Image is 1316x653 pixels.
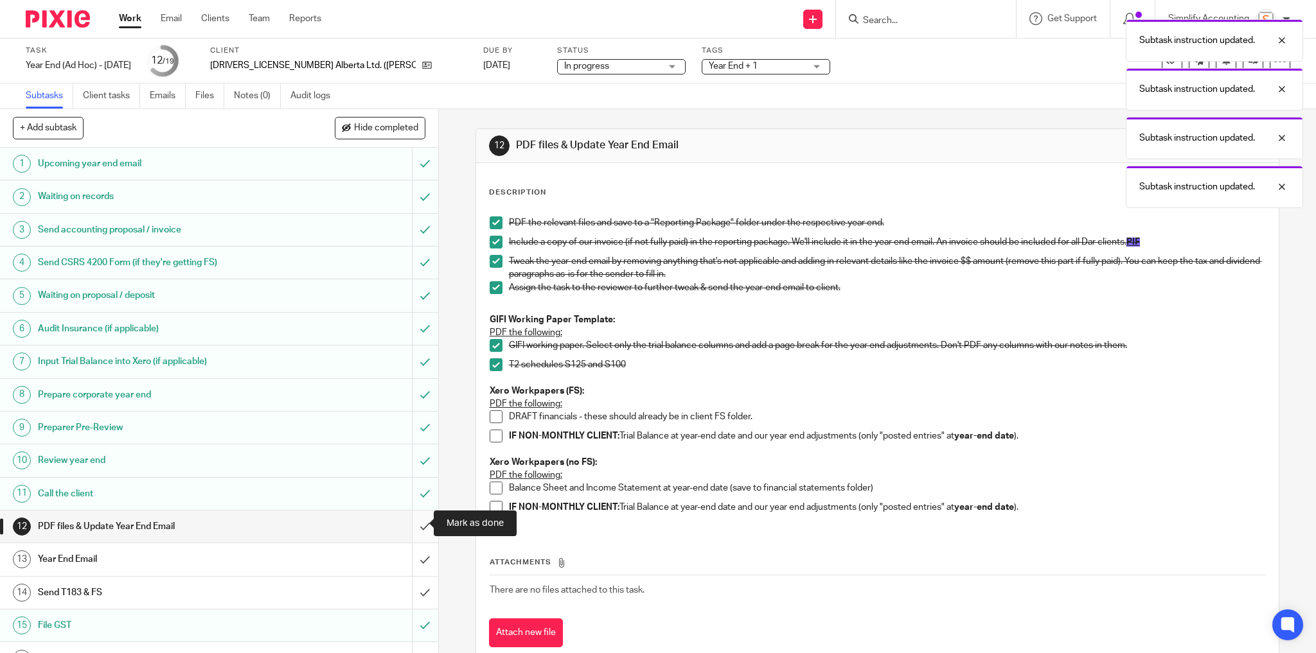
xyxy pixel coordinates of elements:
[509,339,1266,352] p: GIFI working paper. Select only the trial balance columns and add a page break for the year end a...
[13,155,31,173] div: 1
[490,387,584,396] strong: Xero Workpapers (FS):
[13,451,31,469] div: 10
[38,616,279,635] h1: File GST
[509,430,1266,442] p: Trial Balance at year-end date and our year end adjustments (only "posted entries" at ).
[509,255,1266,281] p: Tweak the year-end email by removing anything that's not applicable and adding in relevant detail...
[509,358,1266,371] p: T2 schedules S125 and S100
[38,418,279,437] h1: Preparer Pre-Review
[290,83,340,109] a: Audit logs
[509,431,619,440] strong: IF NON-MONTHLY CLIENT:
[26,59,131,72] div: Year End (Ad Hoc) - [DATE]
[38,517,279,536] h1: PDF files & Update Year End Email
[490,399,562,408] u: PDF the following:
[954,503,1014,512] strong: year-end date
[234,83,281,109] a: Notes (0)
[38,187,279,206] h1: Waiting on records
[195,83,224,109] a: Files
[954,431,1014,440] strong: year-end date
[1126,238,1140,247] span: PIF
[201,12,229,25] a: Clients
[490,315,615,324] strong: GIFI Working Paper Template:
[490,471,562,480] u: PDF the following:
[509,216,1266,229] p: PDF the relevant files and save to a "Reporting Package" folder under the respective year end.
[13,117,84,139] button: + Add subtask
[490,586,645,595] span: There are no files attached to this task.
[38,583,279,602] h1: Send T183 & FS
[557,46,686,56] label: Status
[509,410,1266,423] p: DRAFT financials - these should already be in client FS folder.
[13,616,31,634] div: 15
[13,188,31,206] div: 2
[151,53,174,68] div: 12
[210,59,416,72] p: [DRIVERS_LICENSE_NUMBER] Alberta Ltd. ([PERSON_NAME])
[26,59,131,72] div: Year End (Ad Hoc) - May 2025
[26,83,73,109] a: Subtasks
[335,117,425,139] button: Hide completed
[38,550,279,569] h1: Year End Email
[490,458,597,467] strong: Xero Workpapers (no FS):
[13,485,31,503] div: 11
[38,253,279,272] h1: Send CSRS 4200 Form (if they're getting FS)
[289,12,321,25] a: Reports
[13,518,31,535] div: 12
[38,286,279,305] h1: Waiting on proposal / deposit
[38,154,279,173] h1: Upcoming year end email
[489,618,563,647] button: Attach new file
[509,236,1266,248] p: Include a copy of our invoice (if not fully paid) in the reporting package. We'll include it in t...
[26,46,131,56] label: Task
[489,135,510,156] div: 12
[163,58,174,65] small: /19
[1139,132,1255,144] p: Subtask instruction updated.
[564,62,609,71] span: In progress
[13,287,31,305] div: 5
[509,503,619,512] strong: IF NON-MONTHLY CLIENT:
[13,254,31,272] div: 4
[1139,180,1255,193] p: Subtask instruction updated.
[1139,34,1255,47] p: Subtask instruction updated.
[483,46,541,56] label: Due by
[210,46,467,56] label: Client
[1139,83,1255,96] p: Subtask instruction updated.
[509,281,1266,294] p: Assign the task to the reviewer to further tweak & send the year-end email to client.
[150,83,186,109] a: Emails
[13,584,31,602] div: 14
[13,386,31,404] div: 8
[13,353,31,370] div: 7
[516,139,905,152] h1: PDF files & Update Year End Email
[489,187,546,198] p: Description
[119,12,141,25] a: Work
[1256,9,1276,30] img: Screenshot%202023-11-29%20141159.png
[509,501,1266,514] p: Trial Balance at year-end date and our year end adjustments (only "posted entries" at ).
[83,83,140,109] a: Client tasks
[13,221,31,239] div: 3
[38,385,279,405] h1: Prepare corporate year end
[38,220,279,239] h1: Send accounting proposal / invoice
[38,319,279,338] h1: Audit Insurance (if applicable)
[13,419,31,437] div: 9
[161,12,182,25] a: Email
[490,559,551,566] span: Attachments
[509,482,1266,494] p: Balance Sheet and Income Statement at year-end date (save to financial statements folder)
[490,328,562,337] u: PDF the following:
[13,550,31,568] div: 13
[38,451,279,470] h1: Review year end
[13,320,31,338] div: 6
[38,484,279,503] h1: Call the client
[483,61,510,70] span: [DATE]
[26,10,90,28] img: Pixie
[38,352,279,371] h1: Input Trial Balance into Xero (if applicable)
[354,123,418,134] span: Hide completed
[249,12,270,25] a: Team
